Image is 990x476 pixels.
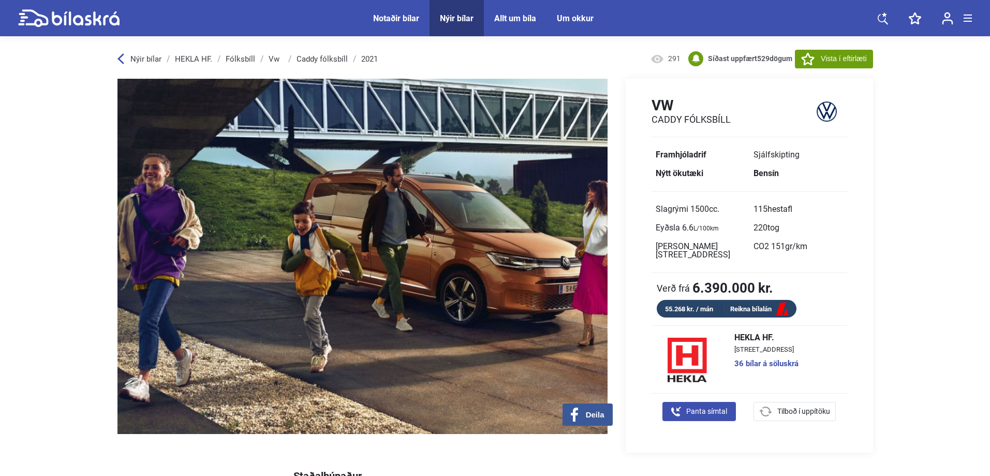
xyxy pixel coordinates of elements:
[373,13,419,23] a: Notaðir bílar
[586,410,604,420] span: Deila
[753,223,779,233] span: 220
[656,204,719,214] span: Slagrými 1500
[753,204,792,214] span: 115
[785,241,807,251] span: gr/km
[656,168,703,178] b: Nýtt ökutæki
[795,50,873,68] button: Vista í eftirlæti
[440,13,474,23] a: Nýir bílar
[563,403,613,426] button: Deila
[734,360,799,368] a: 36 bílar á söluskrá
[734,346,799,353] span: [STREET_ADDRESS]
[767,204,792,214] span: hestafl
[656,241,730,259] span: [PERSON_NAME][STREET_ADDRESS]
[757,54,770,63] span: 529
[686,406,727,417] span: Panta símtal
[821,53,866,64] span: Vista í eftirlæti
[130,54,161,64] span: Nýir bílar
[652,114,731,125] h2: Caddy fólksbíll
[557,13,594,23] a: Um okkur
[269,55,283,63] a: Vw
[657,303,722,315] div: 55.268 kr. / mán
[722,303,796,316] a: Reikna bílalán
[753,168,779,178] b: Bensín
[753,150,800,160] span: Sjálfskipting
[942,12,953,25] img: user-login.svg
[709,204,719,214] span: cc.
[668,54,681,64] span: 291
[494,13,536,23] a: Allt um bíla
[734,334,799,342] span: HEKLA HF.
[693,225,719,232] sub: L/100km
[361,55,378,63] a: 2021
[656,223,719,233] span: Eyðsla 6.6
[657,283,690,293] span: Verð frá
[652,97,731,114] h1: Vw
[767,223,779,233] span: tog
[753,241,807,251] span: CO2 151
[692,281,773,295] b: 6.390.000 kr.
[175,55,212,63] a: HEKLA HF.
[777,406,830,417] span: Tilboð í uppítöku
[708,54,792,63] b: Síðast uppfært dögum
[656,150,706,160] b: Framhjóladrif
[297,55,348,63] a: Caddy fólksbíll
[226,55,255,63] a: Fólksbíll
